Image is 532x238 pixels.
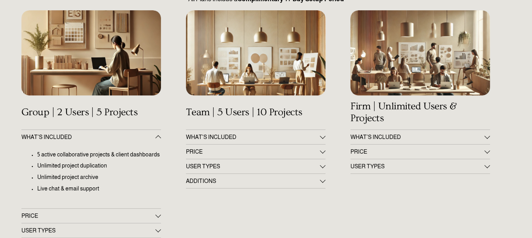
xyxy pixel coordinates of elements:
span: USER TYPES [186,163,320,169]
h4: Firm | Unlimited Users & Projects [350,101,490,124]
button: USER TYPES [21,223,161,238]
h4: Group | 2 Users | 5 Projects [21,107,161,118]
button: WHAT'S INCLUDED [186,130,325,144]
span: WHAT’S INCLUDED [350,134,484,140]
button: WHAT'S INCLUDED [21,130,161,144]
button: ADDITIONS [186,174,325,188]
p: Unlimited project archive [37,173,161,182]
span: WHAT'S INCLUDED [186,134,320,140]
span: PRICE [350,149,484,155]
span: ADDITIONS [186,178,320,184]
button: USER TYPES [186,159,325,173]
span: PRICE [186,149,320,155]
p: Unlimited project duplication [37,162,161,170]
span: USER TYPES [350,163,484,169]
button: USER TYPES [350,159,490,173]
button: PRICE [350,145,490,159]
div: WHAT'S INCLUDED [21,144,161,208]
span: PRICE [21,213,155,219]
button: WHAT’S INCLUDED [350,130,490,144]
p: 5 active collaborative projects & client dashboards [37,150,161,159]
button: PRICE [21,209,161,223]
span: USER TYPES [21,227,155,234]
span: WHAT'S INCLUDED [21,134,155,140]
h4: Team | 5 Users | 10 Projects [186,107,325,118]
button: PRICE [186,145,325,159]
p: Live chat & email support [37,185,161,193]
